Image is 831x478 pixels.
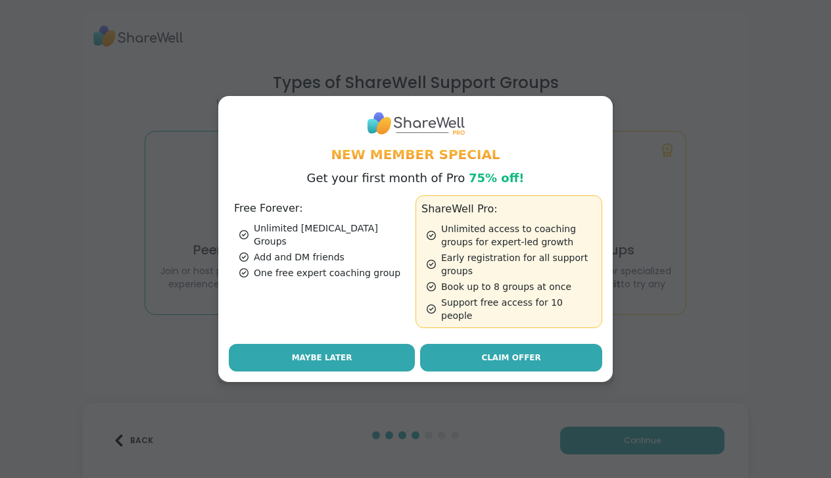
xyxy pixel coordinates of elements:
div: Book up to 8 groups at once [427,280,596,293]
p: Get your first month of Pro [307,169,525,187]
div: Early registration for all support groups [427,251,596,277]
div: Support free access for 10 people [427,296,596,322]
a: Claim Offer [420,344,602,371]
h3: ShareWell Pro: [421,201,596,217]
h1: New Member Special [229,145,602,164]
h3: Free Forever: [234,201,410,216]
span: 75% off! [469,171,525,185]
div: Unlimited [MEDICAL_DATA] Groups [239,222,410,248]
span: Maybe Later [292,352,352,364]
div: One free expert coaching group [239,266,410,279]
button: Maybe Later [229,344,415,371]
div: Add and DM friends [239,251,410,264]
div: Unlimited access to coaching groups for expert-led growth [427,222,596,249]
img: ShareWell Logo [366,107,465,140]
span: Claim Offer [481,352,540,364]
